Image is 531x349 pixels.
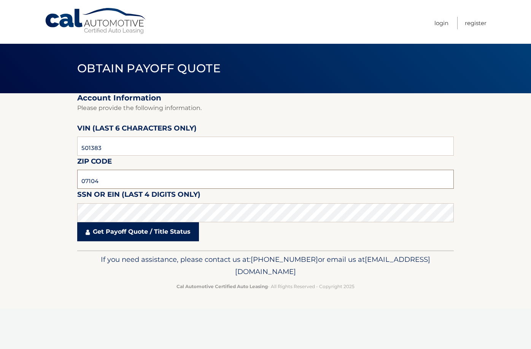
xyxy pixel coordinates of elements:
p: If you need assistance, please contact us at: or email us at [82,253,449,278]
span: [PHONE_NUMBER] [251,255,318,264]
h2: Account Information [77,93,454,103]
a: Cal Automotive [45,8,147,35]
span: Obtain Payoff Quote [77,61,221,75]
label: VIN (last 6 characters only) [77,123,197,137]
p: Please provide the following information. [77,103,454,113]
p: - All Rights Reserved - Copyright 2025 [82,282,449,290]
a: Register [465,17,486,29]
a: Get Payoff Quote / Title Status [77,222,199,241]
label: SSN or EIN (last 4 digits only) [77,189,200,203]
label: Zip Code [77,156,112,170]
a: Login [434,17,448,29]
strong: Cal Automotive Certified Auto Leasing [176,284,268,289]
